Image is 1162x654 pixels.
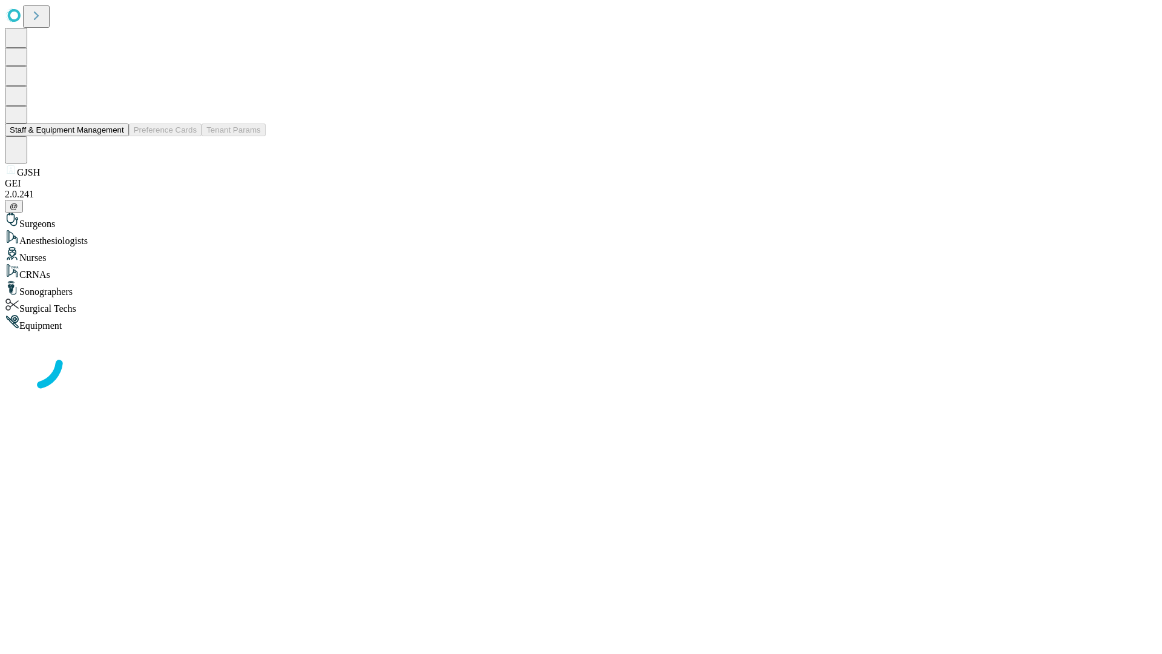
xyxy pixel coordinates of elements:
[5,178,1157,189] div: GEI
[5,213,1157,230] div: Surgeons
[5,246,1157,263] div: Nurses
[10,202,18,211] span: @
[5,189,1157,200] div: 2.0.241
[5,314,1157,331] div: Equipment
[202,124,266,136] button: Tenant Params
[5,124,129,136] button: Staff & Equipment Management
[129,124,202,136] button: Preference Cards
[5,263,1157,280] div: CRNAs
[5,230,1157,246] div: Anesthesiologists
[5,200,23,213] button: @
[5,297,1157,314] div: Surgical Techs
[17,167,40,177] span: GJSH
[5,280,1157,297] div: Sonographers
